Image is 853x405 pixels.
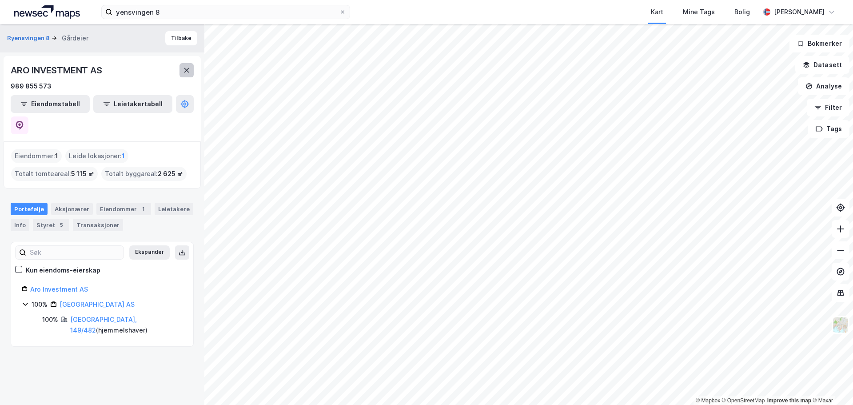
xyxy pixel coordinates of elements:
div: Portefølje [11,203,48,215]
div: Kart [651,7,663,17]
span: 5 115 ㎡ [71,168,94,179]
div: 1 [139,205,147,213]
div: Transaksjoner [73,219,123,231]
input: Søk [26,246,124,259]
div: Leietakere [155,203,193,215]
a: [GEOGRAPHIC_DATA] AS [60,301,135,308]
button: Tags [808,120,849,138]
a: OpenStreetMap [722,397,765,404]
button: Ryensvingen 8 [7,34,52,43]
div: Mine Tags [683,7,715,17]
div: Kun eiendoms-eierskap [26,265,100,276]
div: 100% [42,314,58,325]
img: Z [832,317,849,333]
button: Analyse [798,77,849,95]
div: [PERSON_NAME] [774,7,825,17]
div: Eiendommer : [11,149,62,163]
iframe: Chat Widget [809,362,853,405]
span: 2 625 ㎡ [158,168,183,179]
button: Datasett [795,56,849,74]
a: Aro Investment AS [30,285,88,293]
button: Eiendomstabell [11,95,90,113]
div: 5 [57,221,66,229]
div: Eiendommer [96,203,151,215]
div: Totalt byggareal : [101,167,187,181]
span: 1 [122,151,125,161]
button: Filter [807,99,849,116]
button: Ekspander [129,245,170,260]
span: 1 [55,151,58,161]
div: 100% [32,299,48,310]
div: Totalt tomteareal : [11,167,98,181]
a: [GEOGRAPHIC_DATA], 149/482 [70,316,137,334]
div: Styret [33,219,69,231]
button: Bokmerker [789,35,849,52]
div: Info [11,219,29,231]
div: Leide lokasjoner : [65,149,128,163]
div: Aksjonærer [51,203,93,215]
div: 989 855 573 [11,81,52,92]
img: logo.a4113a55bc3d86da70a041830d287a7e.svg [14,5,80,19]
a: Improve this map [767,397,811,404]
input: Søk på adresse, matrikkel, gårdeiere, leietakere eller personer [112,5,339,19]
div: ( hjemmelshaver ) [70,314,183,336]
div: Bolig [734,7,750,17]
a: Mapbox [696,397,720,404]
div: Gårdeier [62,33,88,44]
button: Leietakertabell [93,95,172,113]
button: Tilbake [165,31,197,45]
div: ARO INVESTMENT AS [11,63,104,77]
